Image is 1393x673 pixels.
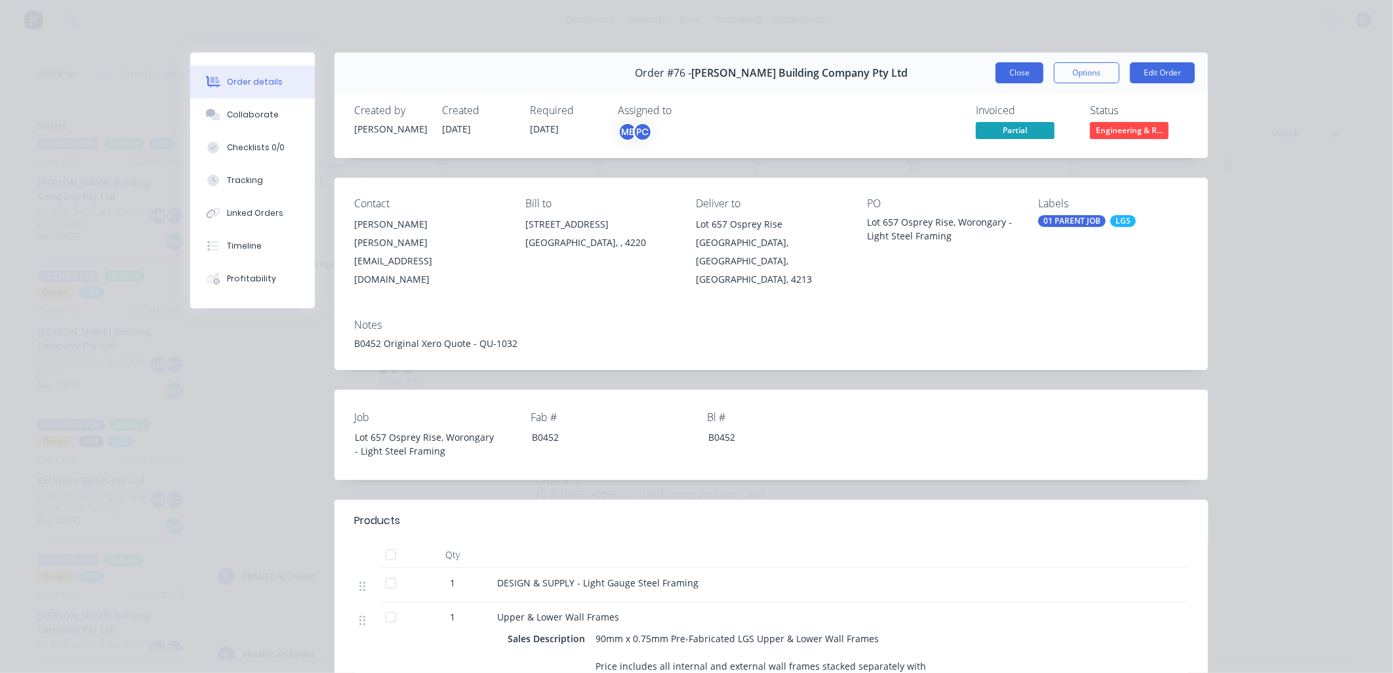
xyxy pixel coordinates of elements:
[354,197,504,210] div: Contact
[696,215,847,289] div: Lot 657 Osprey Rise[GEOGRAPHIC_DATA], [GEOGRAPHIC_DATA], [GEOGRAPHIC_DATA], 4213
[508,629,590,648] div: Sales Description
[190,98,315,131] button: Collaborate
[691,67,908,79] span: [PERSON_NAME] Building Company Pty Ltd
[227,240,262,252] div: Timeline
[525,197,676,210] div: Bill to
[1130,62,1195,83] button: Edit Order
[442,104,514,117] div: Created
[530,123,559,135] span: [DATE]
[1090,122,1169,138] span: Engineering & R...
[227,142,285,153] div: Checklists 0/0
[976,104,1074,117] div: Invoiced
[696,234,847,289] div: [GEOGRAPHIC_DATA], [GEOGRAPHIC_DATA], [GEOGRAPHIC_DATA], 4213
[531,409,695,425] label: Fab #
[190,230,315,262] button: Timeline
[227,174,263,186] div: Tracking
[190,262,315,295] button: Profitability
[1054,62,1120,83] button: Options
[1090,104,1188,117] div: Status
[618,122,653,142] button: MEPC
[696,197,847,210] div: Deliver to
[354,215,504,234] div: [PERSON_NAME]
[442,123,471,135] span: [DATE]
[633,122,653,142] div: PC
[354,409,518,425] label: Job
[345,428,509,460] div: Lot 657 Osprey Rise, Worongary - Light Steel Framing
[698,428,862,447] div: B0452
[525,234,676,252] div: [GEOGRAPHIC_DATA], , 4220
[190,66,315,98] button: Order details
[521,428,685,447] div: B0452
[354,122,426,136] div: [PERSON_NAME]
[354,234,504,289] div: [PERSON_NAME][EMAIL_ADDRESS][DOMAIN_NAME]
[497,577,698,589] span: DESIGN & SUPPLY - Light Gauge Steel Framing
[354,336,1188,350] div: B0452 Original Xero Quote - QU-1032
[707,409,871,425] label: Bl #
[867,197,1017,210] div: PO
[354,215,504,289] div: [PERSON_NAME][PERSON_NAME][EMAIL_ADDRESS][DOMAIN_NAME]
[227,76,283,88] div: Order details
[227,109,279,121] div: Collaborate
[530,104,602,117] div: Required
[867,215,1017,243] div: Lot 657 Osprey Rise, Worongary - Light Steel Framing
[450,576,455,590] span: 1
[1038,215,1106,227] div: 01 PARENT JOB
[1110,215,1136,227] div: LGS
[190,197,315,230] button: Linked Orders
[497,611,619,623] span: Upper & Lower Wall Frames
[354,104,426,117] div: Created by
[525,215,676,257] div: [STREET_ADDRESS][GEOGRAPHIC_DATA], , 4220
[635,67,691,79] span: Order #76 -
[1090,122,1169,142] button: Engineering & R...
[227,207,283,219] div: Linked Orders
[354,319,1188,331] div: Notes
[450,610,455,624] span: 1
[227,273,276,285] div: Profitability
[413,542,492,568] div: Qty
[190,131,315,164] button: Checklists 0/0
[696,215,847,234] div: Lot 657 Osprey Rise
[618,122,637,142] div: ME
[190,164,315,197] button: Tracking
[618,104,749,117] div: Assigned to
[996,62,1043,83] button: Close
[1038,197,1188,210] div: Labels
[976,122,1055,138] span: Partial
[354,513,400,529] div: Products
[525,215,676,234] div: [STREET_ADDRESS]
